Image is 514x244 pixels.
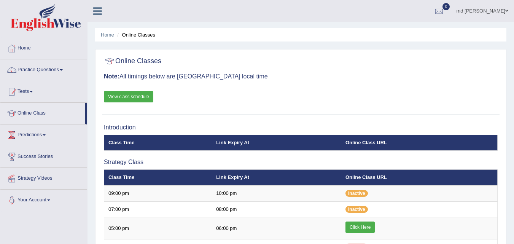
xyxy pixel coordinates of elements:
td: 05:00 pm [104,217,212,239]
td: 09:00 pm [104,185,212,201]
a: Tests [0,81,87,100]
th: Link Expiry At [212,169,341,185]
a: View class schedule [104,91,153,102]
td: 08:00 pm [212,201,341,217]
td: 10:00 pm [212,185,341,201]
h3: All timings below are [GEOGRAPHIC_DATA] local time [104,73,498,80]
a: Click Here [345,222,375,233]
a: Practice Questions [0,59,87,78]
a: Strategy Videos [0,168,87,187]
th: Online Class URL [341,169,498,185]
span: Inactive [345,190,368,197]
li: Online Classes [115,31,155,38]
h2: Online Classes [104,56,161,67]
td: 07:00 pm [104,201,212,217]
th: Online Class URL [341,135,498,151]
a: Online Class [0,103,85,122]
a: Home [0,38,87,57]
b: Note: [104,73,119,80]
h3: Introduction [104,124,498,131]
h3: Strategy Class [104,159,498,166]
td: 06:00 pm [212,217,341,239]
a: Your Account [0,190,87,209]
th: Link Expiry At [212,135,341,151]
a: Home [101,32,114,38]
span: Inactive [345,206,368,213]
a: Success Stories [0,146,87,165]
a: Predictions [0,124,87,144]
th: Class Time [104,169,212,185]
span: 0 [442,3,450,10]
th: Class Time [104,135,212,151]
